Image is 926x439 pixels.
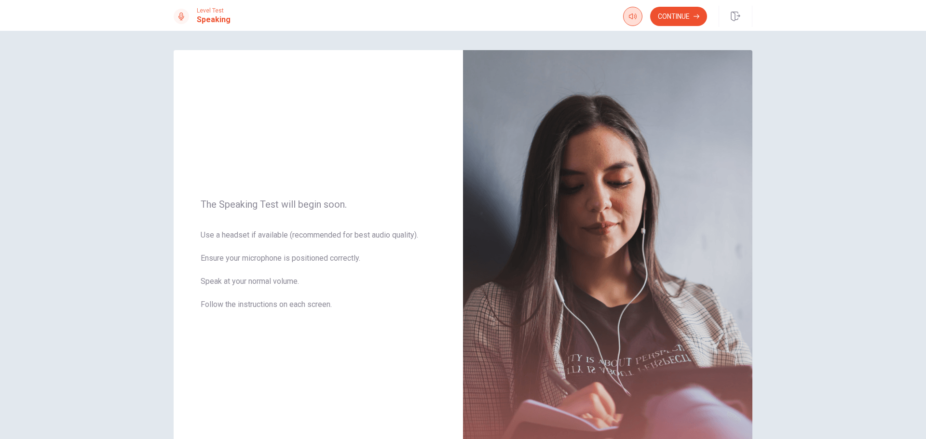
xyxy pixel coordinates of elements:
[197,14,231,26] h1: Speaking
[650,7,707,26] button: Continue
[201,229,436,322] span: Use a headset if available (recommended for best audio quality). Ensure your microphone is positi...
[197,7,231,14] span: Level Test
[201,199,436,210] span: The Speaking Test will begin soon.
